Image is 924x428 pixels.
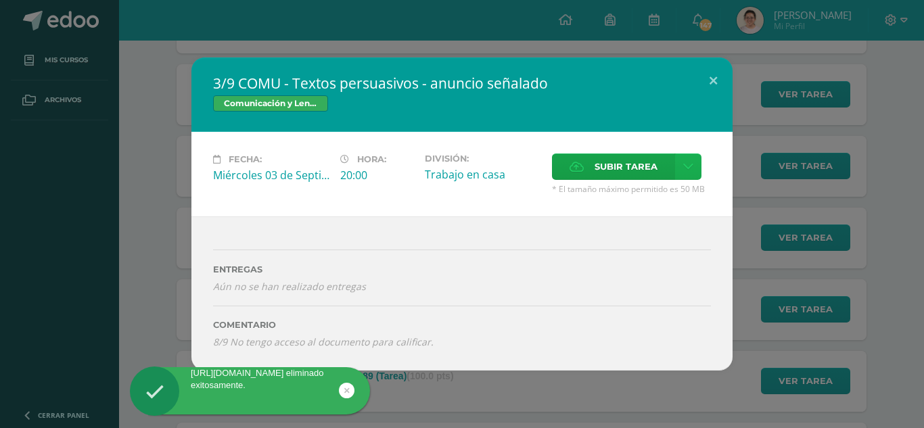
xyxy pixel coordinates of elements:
[213,280,711,293] i: Aún no se han realizado entregas
[213,168,329,183] div: Miércoles 03 de Septiembre
[552,183,711,195] span: * El tamaño máximo permitido es 50 MB
[213,320,711,330] label: Comentario
[357,154,386,164] span: Hora:
[694,57,733,103] button: Close (Esc)
[229,154,262,164] span: Fecha:
[130,367,370,391] div: [URL][DOMAIN_NAME] eliminado exitosamente.
[595,154,657,179] span: Subir tarea
[425,153,541,164] label: División:
[213,264,711,275] label: ENTREGAS
[213,335,434,348] i: 8/9 No tengo acceso al documento para calificar.
[425,167,541,182] div: Trabajo en casa
[213,95,328,112] span: Comunicación y Lenguaje
[213,74,711,93] h2: 3/9 COMU - Textos persuasivos - anuncio señalado
[340,168,414,183] div: 20:00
